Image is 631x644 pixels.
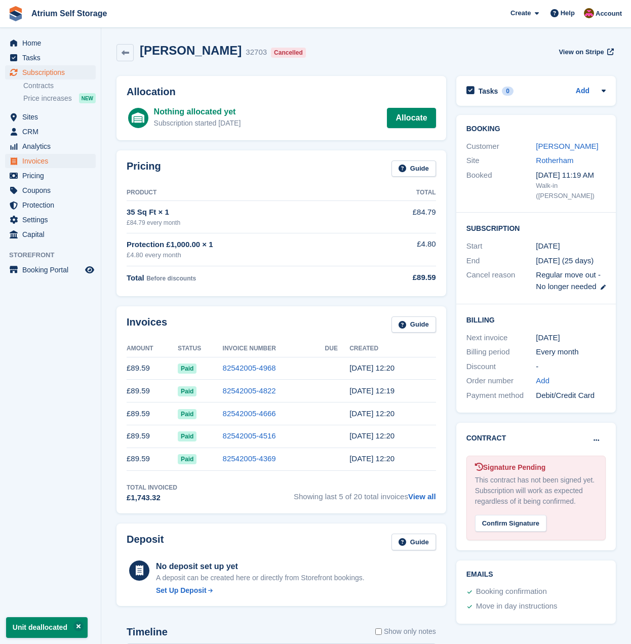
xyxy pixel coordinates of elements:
div: Cancel reason [466,269,536,292]
a: menu [5,139,96,153]
h2: Contract [466,433,506,444]
th: Invoice Number [223,341,325,357]
a: menu [5,51,96,65]
div: This contract has not been signed yet. Subscription will work as expected regardless of it being ... [475,475,597,507]
a: menu [5,169,96,183]
th: Product [127,185,370,201]
a: 82542005-4968 [223,364,276,372]
div: Customer [466,141,536,152]
h2: Timeline [127,626,168,638]
div: Nothing allocated yet [154,106,241,118]
span: Capital [22,227,83,241]
h2: Deposit [127,534,164,550]
span: Showing last 5 of 20 total invoices [294,483,436,504]
span: Before discounts [146,275,196,282]
span: Account [596,9,622,19]
a: View on Stripe [555,44,616,60]
th: Status [178,341,223,357]
span: Paid [178,431,196,441]
a: menu [5,154,96,168]
time: 2025-07-03 11:20:35 UTC [349,409,395,418]
a: 82542005-4822 [223,386,276,395]
div: Total Invoiced [127,483,177,492]
div: Next invoice [466,332,536,344]
span: Coupons [22,183,83,197]
div: Discount [466,361,536,373]
td: £89.59 [127,380,178,402]
time: 2025-06-03 11:20:12 UTC [349,431,395,440]
span: Protection [22,198,83,212]
a: 82542005-4516 [223,431,276,440]
span: [DATE] (25 days) [536,256,594,265]
h2: Invoices [127,316,167,333]
h2: Subscription [466,223,606,233]
span: Storefront [9,250,101,260]
span: View on Stripe [559,47,604,57]
span: Settings [22,213,83,227]
a: Guide [391,316,436,333]
div: 0 [502,87,514,96]
span: Paid [178,386,196,396]
div: [DATE] [536,332,606,344]
h2: Booking [466,125,606,133]
div: Site [466,155,536,167]
span: Paid [178,409,196,419]
a: Contracts [23,81,96,91]
h2: Emails [466,571,606,579]
a: Confirm Signature [475,512,546,521]
a: menu [5,198,96,212]
td: £4.80 [370,233,436,266]
td: £89.59 [127,402,178,425]
a: menu [5,227,96,241]
h2: Pricing [127,160,161,177]
div: Subscription started [DATE] [154,118,241,129]
div: Every month [536,346,606,358]
span: Regular move out - No longer needed [536,270,601,291]
a: menu [5,263,96,277]
a: [PERSON_NAME] [536,142,598,150]
div: 35 Sq Ft × 1 [127,207,370,218]
div: - [536,361,606,373]
div: Payment method [466,390,536,401]
span: Invoices [22,154,83,168]
div: End [466,255,536,267]
th: Due [325,341,350,357]
td: £89.59 [127,425,178,448]
p: A deposit can be created here or directly from Storefront bookings. [156,573,365,583]
div: 32703 [246,47,267,58]
span: Sites [22,110,83,124]
div: Set Up Deposit [156,585,207,596]
div: £84.79 every month [127,218,370,227]
h2: [PERSON_NAME] [140,44,242,57]
div: Protection £1,000.00 × 1 [127,239,370,251]
div: Booked [466,170,536,201]
span: Paid [178,364,196,374]
div: Signature Pending [475,462,597,473]
a: menu [5,213,96,227]
span: Help [561,8,575,18]
div: Move in day instructions [476,600,558,613]
div: £89.59 [370,272,436,284]
a: Allocate [387,108,436,128]
td: £84.79 [370,201,436,233]
div: Cancelled [271,48,306,58]
time: 2025-09-03 11:20:08 UTC [349,364,395,372]
th: Total [370,185,436,201]
a: menu [5,125,96,139]
a: Add [536,375,549,387]
div: Start [466,240,536,252]
a: Price increases NEW [23,93,96,104]
h2: Allocation [127,86,436,98]
span: Subscriptions [22,65,83,79]
a: Preview store [84,264,96,276]
a: Add [576,86,589,97]
h2: Billing [466,314,606,325]
div: No deposit set up yet [156,560,365,573]
time: 2025-05-03 11:20:38 UTC [349,454,395,463]
a: menu [5,110,96,124]
a: Guide [391,534,436,550]
div: Confirm Signature [475,515,546,532]
div: Order number [466,375,536,387]
a: View all [408,492,436,501]
span: Pricing [22,169,83,183]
